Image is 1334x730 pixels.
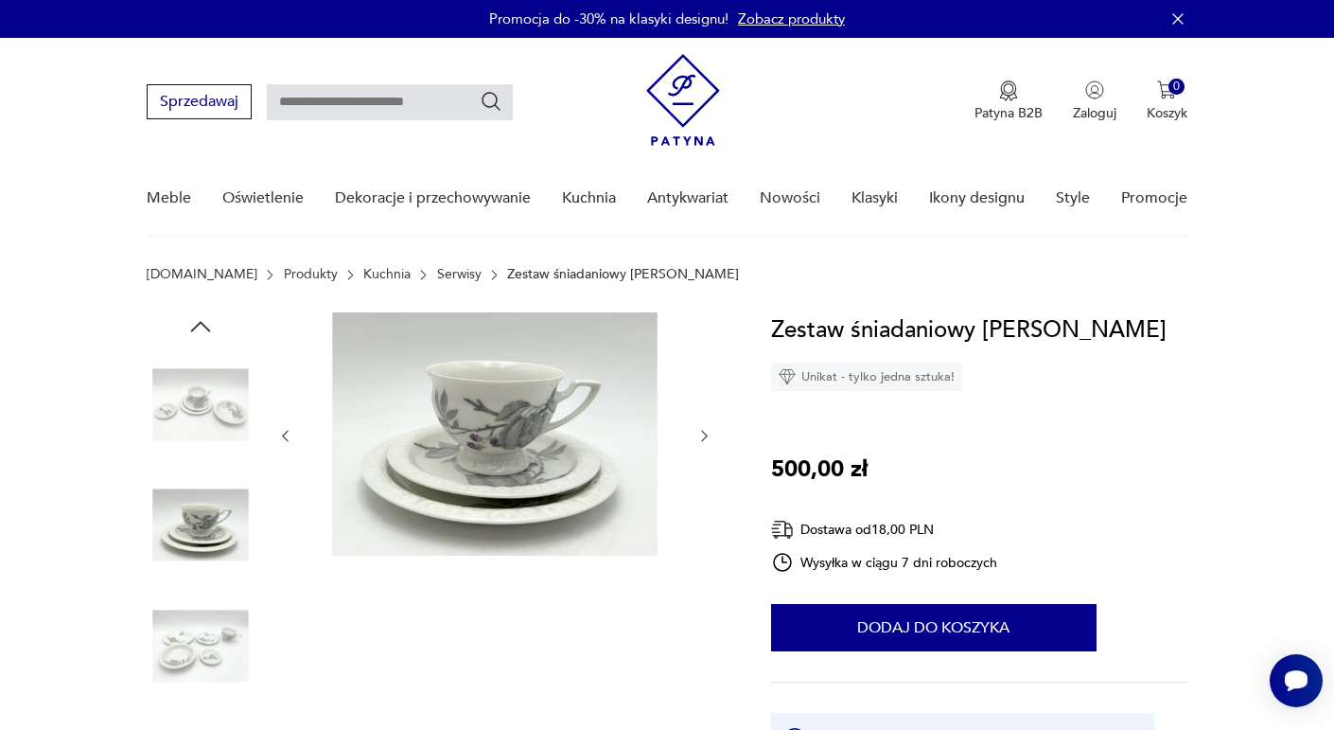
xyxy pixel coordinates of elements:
[1147,80,1187,122] button: 0Koszyk
[147,350,255,458] img: Zdjęcie produktu Zestaw śniadaniowy Rosenthal Biała Maria
[771,363,962,391] div: Unikat - tylko jedna sztuka!
[147,472,255,579] img: Zdjęcie produktu Zestaw śniadaniowy Rosenthal Biała Maria
[779,368,796,385] img: Ikona diamentu
[738,9,845,28] a: Zobacz produkty
[312,312,677,556] img: Zdjęcie produktu Zestaw śniadaniowy Rosenthal Biała Maria
[147,592,255,700] img: Zdjęcie produktu Zestaw śniadaniowy Rosenthal Biała Maria
[760,162,820,235] a: Nowości
[974,80,1043,122] a: Ikona medaluPatyna B2B
[771,452,868,488] p: 500,00 zł
[929,162,1025,235] a: Ikony designu
[335,162,531,235] a: Dekoracje i przechowywanie
[507,267,739,282] p: Zestaw śniadaniowy [PERSON_NAME]
[363,267,411,282] a: Kuchnia
[647,162,728,235] a: Antykwariat
[974,104,1043,122] p: Patyna B2B
[851,162,898,235] a: Klasyki
[1270,654,1323,707] iframe: Smartsupp widget button
[771,518,794,542] img: Ikona dostawy
[222,162,304,235] a: Oświetlenie
[1085,80,1104,99] img: Ikonka użytkownika
[147,267,257,282] a: [DOMAIN_NAME]
[771,518,998,542] div: Dostawa od 18,00 PLN
[1073,80,1116,122] button: Zaloguj
[1073,104,1116,122] p: Zaloguj
[147,97,252,110] a: Sprzedawaj
[147,162,191,235] a: Meble
[974,80,1043,122] button: Patyna B2B
[1157,80,1176,99] img: Ikona koszyka
[771,551,998,574] div: Wysyłka w ciągu 7 dni roboczych
[1147,104,1187,122] p: Koszyk
[562,162,616,235] a: Kuchnia
[437,267,482,282] a: Serwisy
[771,312,1167,348] h1: Zestaw śniadaniowy [PERSON_NAME]
[147,84,252,119] button: Sprzedawaj
[1056,162,1090,235] a: Style
[284,267,338,282] a: Produkty
[480,90,502,113] button: Szukaj
[1168,79,1185,95] div: 0
[771,604,1097,651] button: Dodaj do koszyka
[489,9,728,28] p: Promocja do -30% na klasyki designu!
[646,54,720,146] img: Patyna - sklep z meblami i dekoracjami vintage
[999,80,1018,101] img: Ikona medalu
[1121,162,1187,235] a: Promocje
